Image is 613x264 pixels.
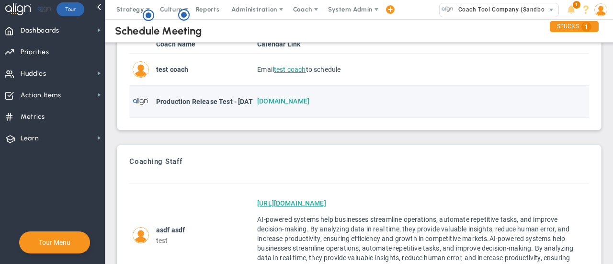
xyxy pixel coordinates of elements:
strong: asdf asdf [156,226,185,234]
span: to schedule [306,66,341,73]
span: Culture [160,6,182,13]
img: asdf asdf [133,227,149,243]
span: test [156,237,168,244]
th: Calendar Link [253,35,589,54]
span: select [545,3,558,17]
div: Schedule Meeting [115,24,202,37]
a: [DOMAIN_NAME] [257,97,309,105]
span: Coach Tool Company (Sandbox) [454,3,550,16]
span: System Admin [328,6,373,13]
h3: Coaching Staff [129,157,182,166]
img: 33476.Company.photo [442,3,454,15]
img: 64089.Person.photo [594,3,607,16]
strong: Production Release Test - [DATE] (Sandbox) [156,98,293,105]
span: 1 [581,22,591,32]
img: Production Release Test - 19th Aug (Sandbox) [133,93,149,110]
span: Strategy [116,6,144,13]
strong: test coach [156,66,189,73]
span: Dashboards [21,21,59,41]
span: Huddles [21,64,46,84]
span: Administration [231,6,277,13]
span: Action Items [21,85,61,105]
span: Email test coach to schedule [274,66,306,73]
th: Coach Name [152,35,253,54]
span: Learn [21,128,39,149]
span: Metrics [21,107,45,127]
span: Email [257,66,274,73]
span: 1 [573,1,580,9]
a: [URL][DOMAIN_NAME] [257,199,326,207]
div: STUCKS [550,21,599,32]
img: test coach [133,61,149,78]
button: Tour Menu [36,238,73,247]
span: Coach [293,6,312,13]
span: Priorities [21,42,49,62]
